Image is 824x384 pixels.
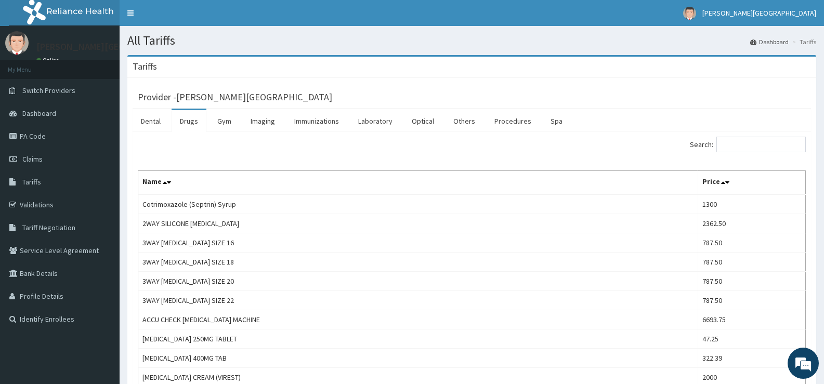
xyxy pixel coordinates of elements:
td: 2362.50 [698,214,806,233]
a: Dashboard [750,37,789,46]
a: Online [36,57,61,64]
li: Tariffs [790,37,816,46]
td: 3WAY [MEDICAL_DATA] SIZE 18 [138,253,698,272]
td: 3WAY [MEDICAL_DATA] SIZE 22 [138,291,698,310]
td: [MEDICAL_DATA] 250MG TABLET [138,329,698,349]
span: Claims [22,154,43,164]
a: Immunizations [286,110,347,132]
a: Others [445,110,483,132]
td: 6693.75 [698,310,806,329]
td: [MEDICAL_DATA] 400MG TAB [138,349,698,368]
td: 787.50 [698,233,806,253]
td: 787.50 [698,272,806,291]
img: User Image [683,7,696,20]
a: Imaging [242,110,283,132]
td: 787.50 [698,253,806,272]
a: Procedures [486,110,540,132]
span: Tariffs [22,177,41,187]
td: 3WAY [MEDICAL_DATA] SIZE 16 [138,233,698,253]
img: User Image [5,31,29,55]
th: Price [698,171,806,195]
td: Cotrimoxazole (Septrin) Syrup [138,194,698,214]
h1: All Tariffs [127,34,816,47]
a: Drugs [172,110,206,132]
h3: Provider - [PERSON_NAME][GEOGRAPHIC_DATA] [138,92,332,102]
input: Search: [716,137,806,152]
span: Dashboard [22,109,56,118]
td: 1300 [698,194,806,214]
td: 322.39 [698,349,806,368]
h3: Tariffs [133,62,157,71]
td: ACCU CHECK [MEDICAL_DATA] MACHINE [138,310,698,329]
a: Spa [542,110,571,132]
td: 47.25 [698,329,806,349]
a: Gym [209,110,240,132]
a: Dental [133,110,169,132]
td: 787.50 [698,291,806,310]
p: [PERSON_NAME][GEOGRAPHIC_DATA] [36,42,190,51]
span: [PERSON_NAME][GEOGRAPHIC_DATA] [702,8,816,18]
span: Switch Providers [22,86,75,95]
a: Optical [403,110,442,132]
label: Search: [690,137,806,152]
th: Name [138,171,698,195]
td: 2WAY SILICONE [MEDICAL_DATA] [138,214,698,233]
span: Tariff Negotiation [22,223,75,232]
a: Laboratory [350,110,401,132]
td: 3WAY [MEDICAL_DATA] SIZE 20 [138,272,698,291]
